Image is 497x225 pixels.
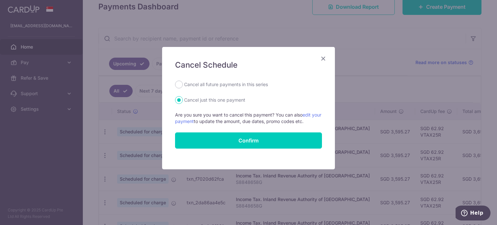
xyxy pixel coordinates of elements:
button: Close [319,55,327,62]
p: Are you sure you want to cancel this payment? You can also to update the amount, due dates, promo... [175,112,322,125]
label: Cancel just this one payment [184,96,245,104]
iframe: Opens a widget where you can find more information [456,206,491,222]
label: Cancel all future payments in this series [184,81,268,88]
button: Confirm [175,132,322,149]
h5: Cancel Schedule [175,60,322,70]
